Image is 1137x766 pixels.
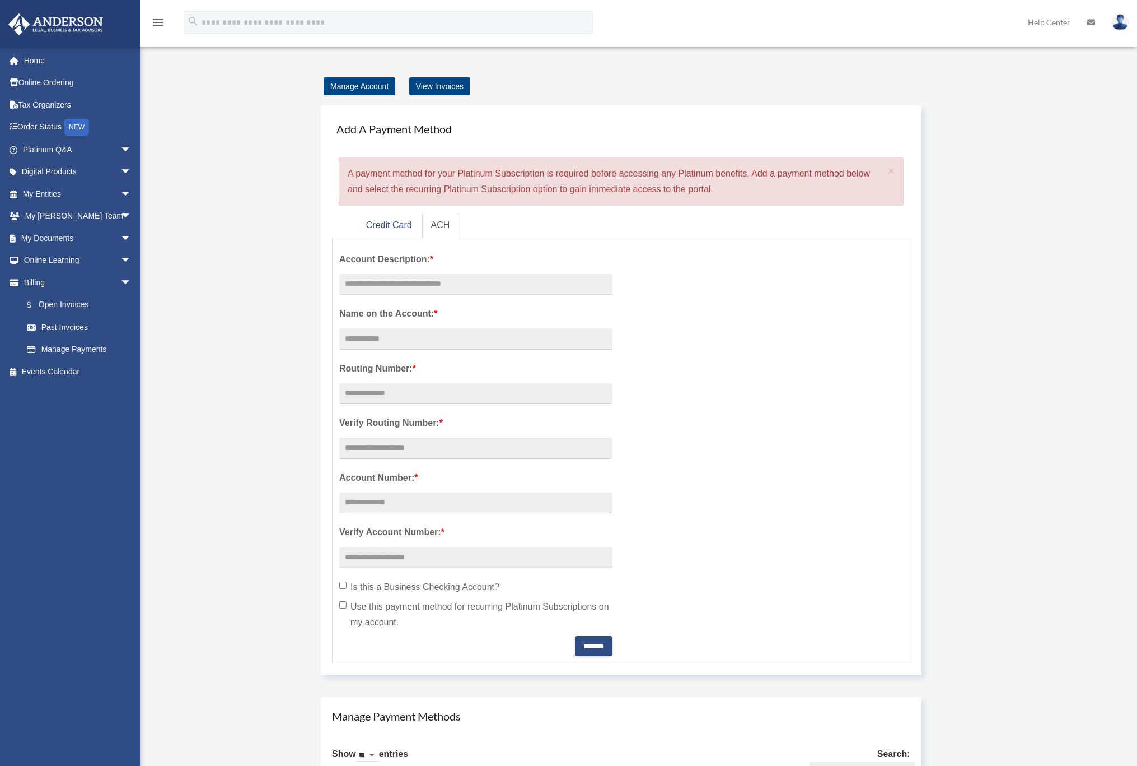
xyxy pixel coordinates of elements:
[357,213,421,238] a: Credit Card
[339,361,612,377] label: Routing Number:
[120,161,143,184] span: arrow_drop_down
[8,94,148,116] a: Tax Organizers
[33,298,39,312] span: $
[888,164,895,177] span: ×
[5,13,106,35] img: Anderson Advisors Platinum Portal
[339,524,612,540] label: Verify Account Number:
[8,72,148,94] a: Online Ordering
[339,582,347,589] input: Is this a Business Checking Account?
[8,205,148,228] a: My [PERSON_NAME] Teamarrow_drop_down
[339,599,612,630] label: Use this payment method for recurring Platinum Subscriptions on my account.
[339,157,904,206] div: A payment method for your Platinum Subscription is required before accessing any Platinum benefit...
[120,271,143,294] span: arrow_drop_down
[422,213,459,238] a: ACH
[332,117,910,141] h4: Add A Payment Method
[8,227,148,249] a: My Documentsarrow_drop_down
[16,338,143,361] a: Manage Payments
[888,165,895,177] button: Close
[8,249,148,272] a: Online Learningarrow_drop_down
[187,15,199,27] i: search
[64,119,89,136] div: NEW
[120,183,143,206] span: arrow_drop_down
[339,306,612,322] label: Name on the Account:
[8,116,148,139] a: Order StatusNEW
[8,161,148,183] a: Digital Productsarrow_drop_down
[8,183,148,205] a: My Entitiesarrow_drop_down
[151,16,165,29] i: menu
[1112,14,1129,30] img: User Pic
[8,49,148,72] a: Home
[120,205,143,228] span: arrow_drop_down
[339,579,612,595] label: Is this a Business Checking Account?
[8,138,148,161] a: Platinum Q&Aarrow_drop_down
[120,227,143,250] span: arrow_drop_down
[120,138,143,161] span: arrow_drop_down
[339,415,612,431] label: Verify Routing Number:
[16,316,148,338] a: Past Invoices
[339,252,612,267] label: Account Description:
[356,749,379,762] select: Showentries
[339,601,347,609] input: Use this payment method for recurring Platinum Subscriptions on my account.
[339,470,612,486] label: Account Number:
[120,249,143,272] span: arrow_drop_down
[409,77,470,95] a: View Invoices
[324,77,395,95] a: Manage Account
[151,20,165,29] a: menu
[332,708,910,724] h4: Manage Payment Methods
[8,271,148,294] a: Billingarrow_drop_down
[16,294,148,317] a: $Open Invoices
[8,360,148,383] a: Events Calendar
